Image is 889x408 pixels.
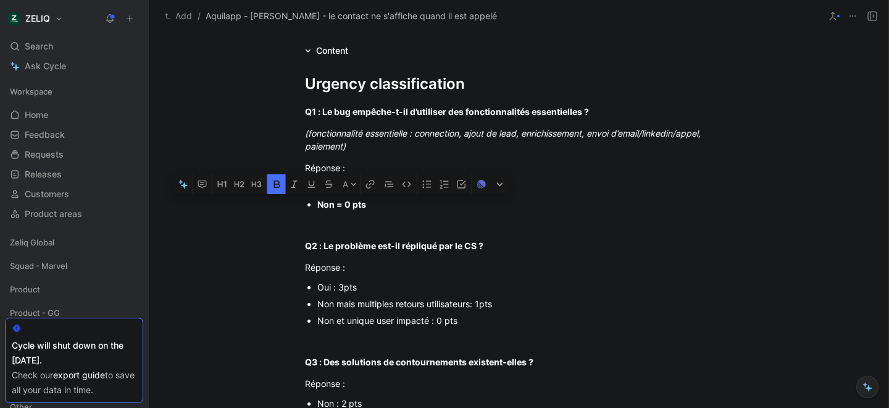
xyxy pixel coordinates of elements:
div: Product [5,280,143,299]
span: / [198,9,201,23]
div: Zeliq Global [5,233,143,255]
span: Search [25,39,53,54]
strong: Q2 : Le problème est-il répliqué par le CS ? [305,240,483,251]
span: Requests [25,148,64,161]
strong: Non = 0 pts [317,199,366,210]
div: Product - GG [5,304,143,326]
div: Zeliq Global [5,233,143,252]
a: Customers [5,185,143,203]
span: Feedback [25,129,65,141]
span: Ask Cycle [25,59,66,74]
div: Urgency classification [305,73,732,95]
a: Requests [5,145,143,164]
div: Réponse : [305,261,732,274]
div: Réponse : [305,377,732,390]
div: Oui : 3pts [317,281,732,294]
div: Search [5,37,143,56]
span: Product areas [25,208,82,220]
div: Content [316,43,348,58]
a: Releases [5,165,143,184]
div: Non et unique user impacté : 0 pts [317,314,732,327]
a: Ask Cycle [5,57,143,75]
span: Workspace [10,85,52,98]
span: Squad - Marvel [10,260,67,272]
button: A [339,174,361,194]
span: Zeliq Global [10,236,54,249]
button: ZELIQZELIQ [5,10,66,27]
h1: ZELIQ [25,13,50,24]
a: export guide [53,370,105,380]
a: Feedback [5,125,143,144]
span: Home [25,109,48,121]
span: Product [10,283,40,295]
div: Workspace [5,82,143,101]
div: Réponse : [305,161,732,174]
strong: Q3 : Des solutions de contournements existent-elles ? [305,357,533,367]
span: Releases [25,168,62,181]
div: Non mais multiples retours utilisateurs: 1pts [317,297,732,310]
strong: Q1 : Le bug empêche-t-il d’utiliser des fonctionnalités essentielles ? [305,106,589,117]
a: Home [5,106,143,124]
div: Squad - Marvel [5,257,143,279]
a: Product areas [5,205,143,223]
span: Customers [25,188,69,200]
button: Add [161,9,195,23]
div: Oui = 5 pts [317,181,732,194]
span: Product - GG [10,307,60,319]
em: (fonctionnalité essentielle : connection, ajout de lead, enrichissement, envoi d’email/linkedin/a... [305,128,703,151]
div: Content [300,43,353,58]
div: Product - GG [5,304,143,322]
div: Cycle will shut down on the [DATE]. [12,338,136,368]
div: Squad - Marvel [5,257,143,275]
img: ZELIQ [8,12,20,25]
div: Product [5,280,143,302]
span: Aquilapp - [PERSON_NAME] - le contact ne s'affiche quand il est appelé [206,9,497,23]
div: Check our to save all your data in time. [12,368,136,397]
